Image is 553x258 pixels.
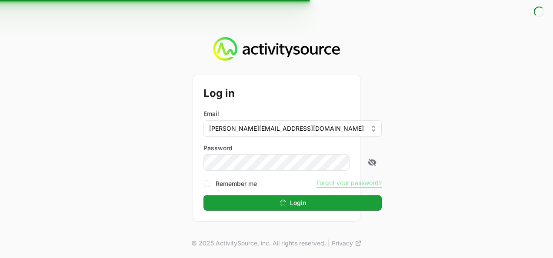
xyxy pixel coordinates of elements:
button: Login [203,195,382,211]
label: Remember me [216,179,257,188]
h2: Log in [203,86,382,101]
img: Activity Source [213,37,340,61]
a: Privacy [332,239,362,248]
span: | [328,239,330,248]
button: [PERSON_NAME][EMAIL_ADDRESS][DOMAIN_NAME] [203,120,382,137]
span: [PERSON_NAME][EMAIL_ADDRESS][DOMAIN_NAME] [209,124,364,133]
span: Login [290,198,306,208]
p: © 2025 ActivitySource, inc. All rights reserved. [191,239,326,248]
label: Password [203,144,382,152]
label: Email [203,109,219,118]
